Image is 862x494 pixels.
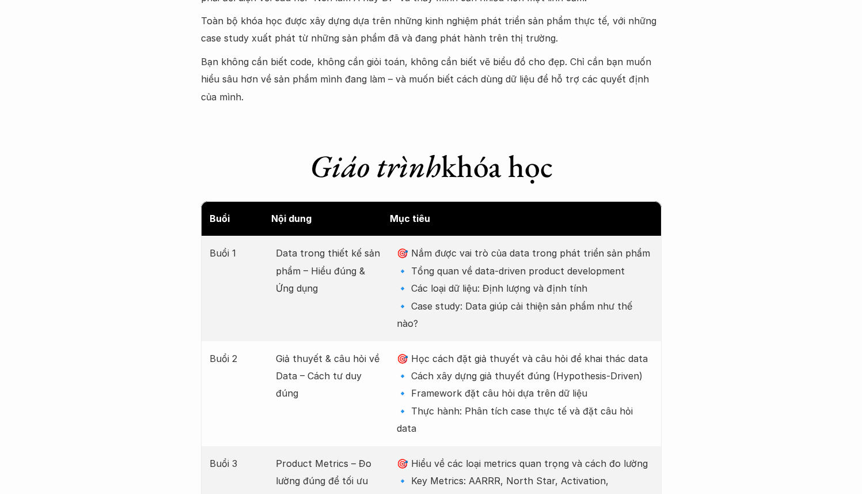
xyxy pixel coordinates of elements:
p: Data trong thiết kế sản phẩm – Hiểu đúng & Ứng dụng [276,244,385,297]
h1: khóa học [201,148,662,185]
p: 🎯 Nắm được vai trò của data trong phát triển sản phẩm 🔹 Tổng quan về data-driven product developm... [397,244,652,332]
p: Buổi 1 [210,244,264,262]
p: 🎯 Học cách đặt giả thuyết và câu hỏi để khai thác data 🔹 Cách xây dựng giả thuyết đúng (Hypothesi... [397,350,652,438]
p: Buổi 3 [210,455,264,472]
p: Bạn không cần biết code, không cần giỏi toán, không cần biết vẽ biểu đồ cho đẹp. Chỉ cần bạn muốn... [201,53,662,105]
em: Giáo trình [310,146,441,186]
p: Product Metrics – Đo lường đúng để tối ưu [276,455,385,490]
strong: Mục tiêu [390,213,430,224]
p: Buổi 2 [210,350,264,367]
strong: Nội dung [271,213,312,224]
p: Giả thuyết & câu hỏi về Data – Cách tư duy đúng [276,350,385,402]
p: Toàn bộ khóa học được xây dựng dựa trên những kinh nghiệm phát triển sản phẩm thực tế, với những ... [201,12,662,47]
strong: Buổi [210,213,230,224]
